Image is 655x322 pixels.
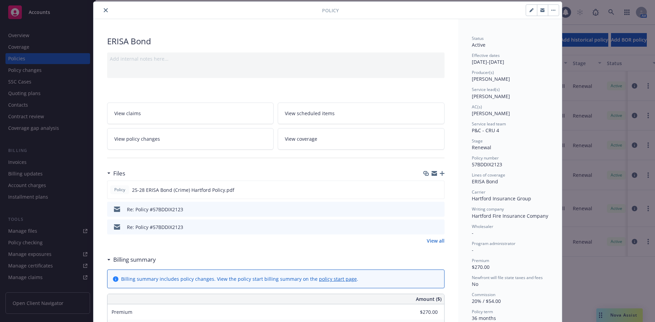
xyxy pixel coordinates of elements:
[472,309,493,315] span: Policy term
[472,155,499,161] span: Policy number
[472,298,501,304] span: 20% / $54.00
[107,255,156,264] div: Billing summary
[107,35,445,47] div: ERISA Bond
[472,206,504,212] span: Writing company
[472,195,531,202] span: Hartford Insurance Group
[472,42,485,48] span: Active
[472,281,478,287] span: No
[435,186,441,194] button: preview file
[114,135,160,142] span: View policy changes
[112,309,132,315] span: Premium
[278,128,445,150] a: View coverage
[436,206,442,213] button: preview file
[472,52,500,58] span: Effective dates
[107,169,125,178] div: Files
[472,110,510,117] span: [PERSON_NAME]
[472,264,490,270] span: $270.00
[110,55,442,62] div: Add internal notes here...
[472,144,491,151] span: Renewal
[472,224,493,229] span: Wholesaler
[132,186,234,194] span: 25-28 ERISA Bond (Crime) Hartford Policy.pdf
[472,138,483,144] span: Stage
[472,52,548,65] div: [DATE] - [DATE]
[127,224,183,231] div: Re: Policy #57BDDIX2123
[472,93,510,99] span: [PERSON_NAME]
[285,110,335,117] span: View scheduled items
[472,104,482,110] span: AC(s)
[472,189,485,195] span: Carrier
[427,237,445,244] a: View all
[472,121,506,127] span: Service lead team
[319,276,357,282] a: policy start page
[107,128,274,150] a: View policy changes
[285,135,317,142] span: View coverage
[416,295,441,303] span: Amount ($)
[127,206,183,213] div: Re: Policy #57BDDIX2123
[114,110,141,117] span: View claims
[472,76,510,82] span: [PERSON_NAME]
[472,87,500,92] span: Service lead(s)
[113,169,125,178] h3: Files
[472,178,548,185] div: ERISA Bond
[472,292,495,297] span: Commission
[121,275,358,282] div: Billing summary includes policy changes. View the policy start billing summary on the .
[472,172,505,178] span: Lines of coverage
[472,127,499,134] span: P&C - CRU 4
[424,186,430,194] button: download file
[397,307,442,317] input: 0.00
[472,258,489,263] span: Premium
[113,187,127,193] span: Policy
[472,70,494,75] span: Producer(s)
[113,255,156,264] h3: Billing summary
[278,103,445,124] a: View scheduled items
[472,230,474,236] span: -
[472,315,496,321] span: 36 months
[102,6,110,14] button: close
[425,206,430,213] button: download file
[436,224,442,231] button: preview file
[472,161,502,168] span: 57BDDIX2123
[472,275,543,280] span: Newfront will file state taxes and fees
[472,247,474,253] span: -
[472,35,484,41] span: Status
[107,103,274,124] a: View claims
[472,213,548,219] span: Hartford Fire Insurance Company
[425,224,430,231] button: download file
[322,7,339,14] span: Policy
[472,241,515,246] span: Program administrator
